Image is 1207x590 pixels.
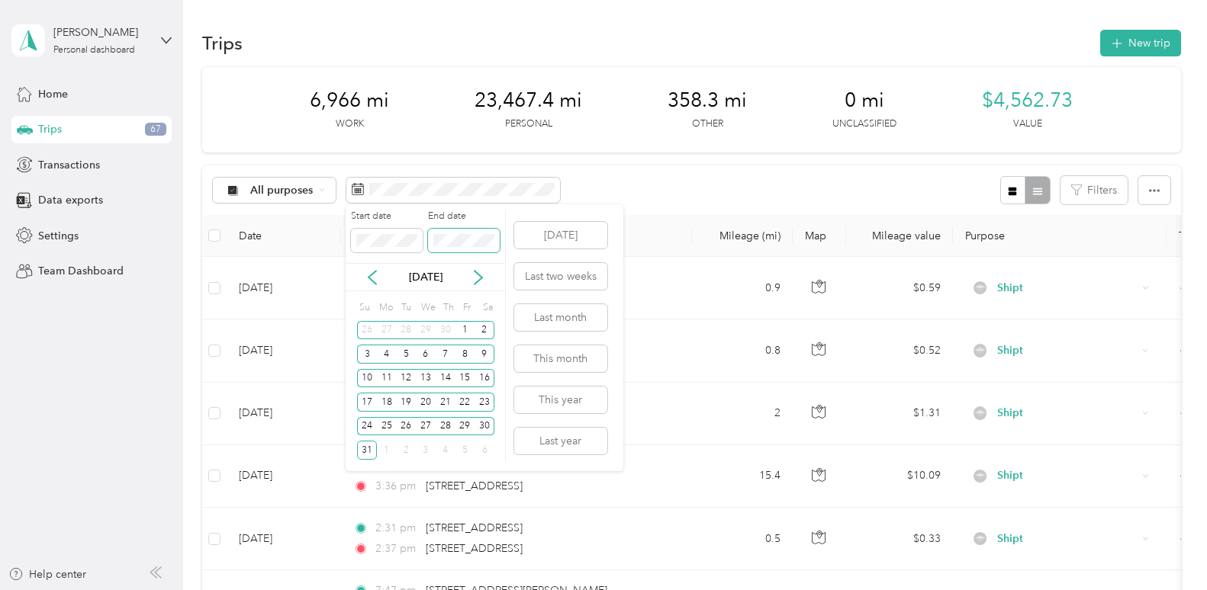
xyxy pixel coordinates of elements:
[396,417,416,436] div: 26
[227,508,341,570] td: [DATE]
[692,215,793,257] th: Mileage (mi)
[426,542,523,555] span: [STREET_ADDRESS]
[997,467,1137,484] span: Shipt
[436,417,455,436] div: 28
[455,369,475,388] div: 15
[455,393,475,412] div: 22
[38,121,62,137] span: Trips
[398,297,413,318] div: Tu
[357,441,377,460] div: 31
[227,445,341,508] td: [DATE]
[846,383,953,445] td: $1.31
[53,24,149,40] div: [PERSON_NAME]
[480,297,494,318] div: Sa
[475,441,494,460] div: 6
[793,215,846,257] th: Map
[436,345,455,364] div: 7
[514,263,607,290] button: Last two weeks
[357,297,372,318] div: Su
[377,393,397,412] div: 18
[974,532,987,546] img: Legacy Icon [Shipt]
[846,508,953,570] td: $0.33
[832,117,896,131] p: Unclassified
[8,566,86,582] button: Help center
[227,215,341,257] th: Date
[426,521,523,534] span: [STREET_ADDRESS]
[1061,176,1128,204] button: Filters
[475,321,494,340] div: 2
[974,344,987,358] img: Legacy Icon [Shipt]
[1122,505,1207,590] iframe: Everlance-gr Chat Button Frame
[997,280,1137,297] span: Shipt
[357,417,377,436] div: 24
[341,215,692,257] th: Locations
[846,215,953,257] th: Mileage value
[357,393,377,412] div: 17
[416,417,436,436] div: 27
[227,257,341,319] td: [DATE]
[357,321,377,340] div: 26
[377,441,397,460] div: 1
[396,369,416,388] div: 12
[357,369,377,388] div: 10
[455,441,475,460] div: 5
[394,269,458,285] p: [DATE]
[668,88,747,113] span: 358.3 mi
[692,508,793,570] td: 0.5
[436,369,455,388] div: 14
[974,470,987,483] img: Legacy Icon [Shipt]
[416,393,436,412] div: 20
[396,321,416,340] div: 28
[997,342,1137,359] span: Shipt
[436,321,455,340] div: 30
[336,117,364,131] p: Work
[38,263,124,279] span: Team Dashboard
[997,405,1137,422] span: Shipt
[982,88,1073,113] span: $4,562.73
[375,520,419,537] span: 2:31 pm
[974,406,987,420] img: Legacy Icon [Shipt]
[692,117,723,131] p: Other
[396,441,416,460] div: 2
[377,297,394,318] div: Mo
[38,157,100,173] span: Transactions
[475,417,494,436] div: 30
[416,345,436,364] div: 6
[377,417,397,436] div: 25
[202,35,243,51] h1: Trips
[351,210,423,223] label: Start date
[845,88,884,113] span: 0 mi
[436,441,455,460] div: 4
[375,540,419,557] span: 2:37 pm
[227,383,341,445] td: [DATE]
[53,46,135,55] div: Personal dashboard
[692,319,793,382] td: 0.8
[514,386,607,413] button: This year
[416,369,436,388] div: 13
[455,321,475,340] div: 1
[396,393,416,412] div: 19
[475,345,494,364] div: 9
[953,215,1167,257] th: Purpose
[974,281,987,295] img: Legacy Icon [Shipt]
[375,478,419,495] span: 3:36 pm
[692,257,793,319] td: 0.9
[38,86,68,102] span: Home
[428,210,500,223] label: End date
[997,531,1137,547] span: Shipt
[514,222,607,249] button: [DATE]
[514,428,607,454] button: Last year
[514,345,607,372] button: This month
[145,123,166,136] span: 67
[396,345,416,364] div: 5
[846,445,953,508] td: $10.09
[416,321,436,340] div: 29
[426,459,523,472] span: [STREET_ADDRESS]
[475,369,494,388] div: 16
[38,192,103,208] span: Data exports
[455,417,475,436] div: 29
[416,441,436,460] div: 3
[377,369,397,388] div: 11
[505,117,552,131] p: Personal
